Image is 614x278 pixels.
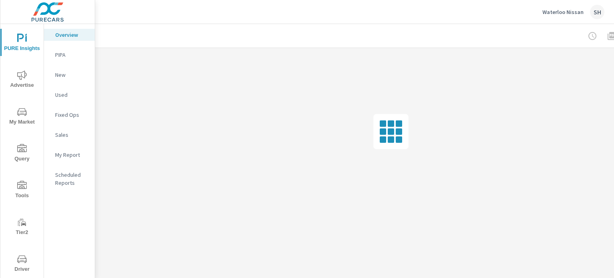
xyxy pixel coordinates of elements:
[44,169,95,189] div: Scheduled Reports
[3,107,41,127] span: My Market
[55,71,88,79] p: New
[55,51,88,59] p: PIPA
[3,254,41,274] span: Driver
[590,5,604,19] div: SH
[44,29,95,41] div: Overview
[55,31,88,39] p: Overview
[3,34,41,53] span: PURE Insights
[55,111,88,119] p: Fixed Ops
[55,171,88,187] p: Scheduled Reports
[3,144,41,164] span: Query
[44,109,95,121] div: Fixed Ops
[3,181,41,200] span: Tools
[55,151,88,159] p: My Report
[55,131,88,139] p: Sales
[3,218,41,237] span: Tier2
[542,8,584,16] p: Waterloo Nissan
[55,91,88,99] p: Used
[44,149,95,161] div: My Report
[44,49,95,61] div: PIPA
[3,70,41,90] span: Advertise
[44,69,95,81] div: New
[44,89,95,101] div: Used
[44,129,95,141] div: Sales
